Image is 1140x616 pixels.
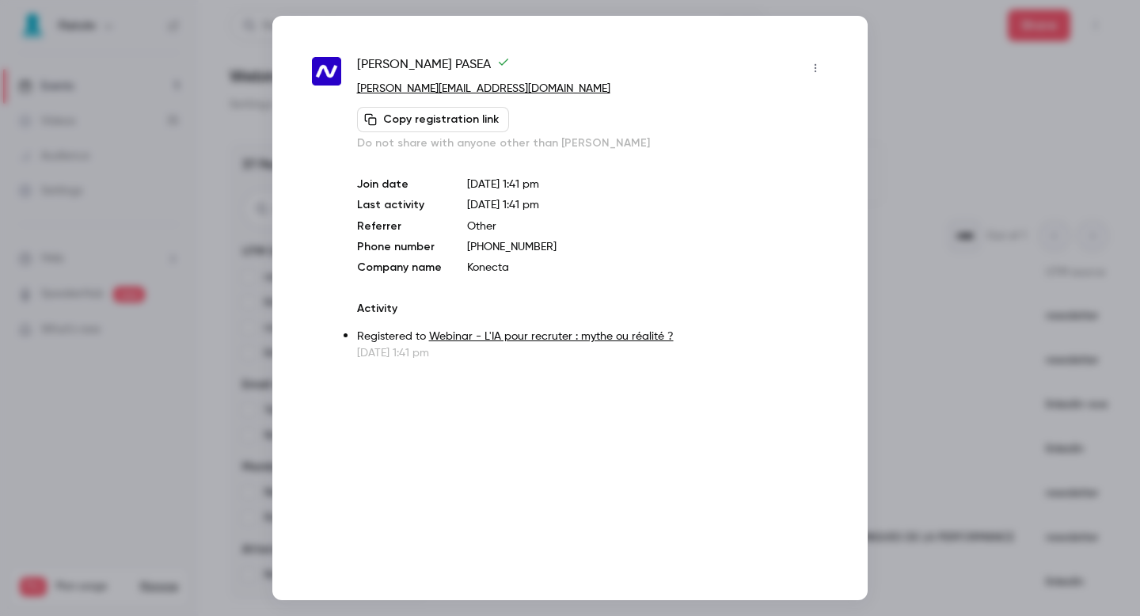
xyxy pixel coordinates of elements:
p: Registered to [357,329,828,345]
p: Referrer [357,219,442,234]
button: Copy registration link [357,107,509,132]
a: [PERSON_NAME][EMAIL_ADDRESS][DOMAIN_NAME] [357,83,610,94]
a: Webinar - L'IA pour recruter : mythe ou réalité ? [429,331,674,342]
p: Phone number [357,239,442,255]
p: Do not share with anyone other than [PERSON_NAME] [357,135,828,151]
p: Last activity [357,197,442,214]
p: Activity [357,301,828,317]
p: Join date [357,177,442,192]
p: Konecta [467,260,828,276]
img: konecta.com [312,57,341,86]
p: Other [467,219,828,234]
p: [DATE] 1:41 pm [467,177,828,192]
p: [DATE] 1:41 pm [357,345,828,361]
span: [PERSON_NAME] PASEA [357,55,510,81]
p: Company name [357,260,442,276]
span: [DATE] 1:41 pm [467,200,539,211]
p: [PHONE_NUMBER] [467,239,828,255]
